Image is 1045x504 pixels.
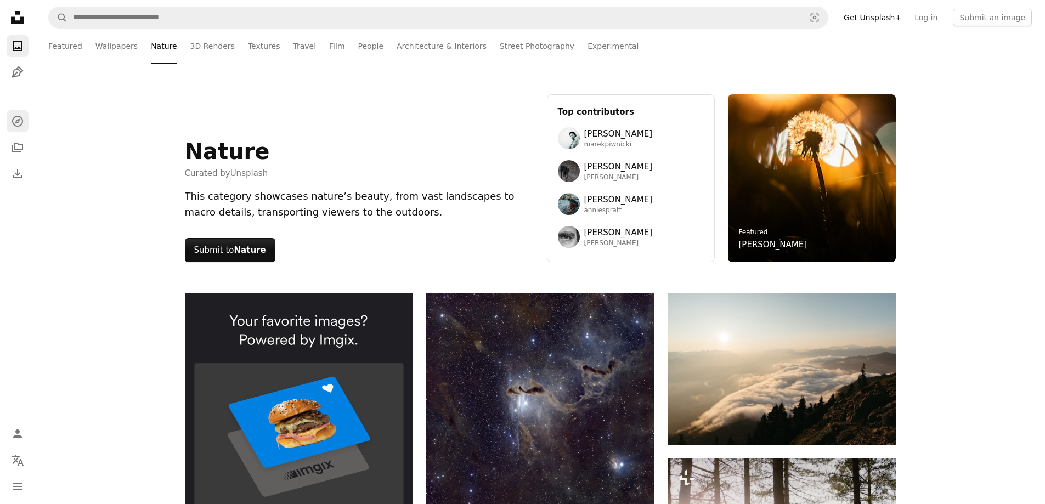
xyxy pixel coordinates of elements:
[739,238,807,251] a: [PERSON_NAME]
[49,7,67,28] button: Search Unsplash
[234,245,266,255] strong: Nature
[426,401,654,411] a: Dark nebula with glowing stars and gas clouds.
[7,7,29,31] a: Home — Unsplash
[584,140,653,149] span: marekpiwnicki
[739,228,768,236] a: Featured
[7,137,29,158] a: Collections
[7,475,29,497] button: Menu
[953,9,1032,26] button: Submit an image
[584,160,653,173] span: [PERSON_NAME]
[7,423,29,445] a: Log in / Sign up
[558,127,704,149] a: Avatar of user Marek Piwnicki[PERSON_NAME]marekpiwnicki
[185,167,270,180] span: Curated by
[837,9,908,26] a: Get Unsplash+
[558,127,580,149] img: Avatar of user Marek Piwnicki
[329,29,344,64] a: Film
[668,364,896,373] a: Mountains and clouds are illuminated by the setting sun.
[95,29,138,64] a: Wallpapers
[668,293,896,445] img: Mountains and clouds are illuminated by the setting sun.
[7,61,29,83] a: Illustrations
[500,29,574,64] a: Street Photography
[7,449,29,471] button: Language
[558,193,704,215] a: Avatar of user Annie Spratt[PERSON_NAME]anniespratt
[588,29,639,64] a: Experimental
[7,35,29,57] a: Photos
[908,9,944,26] a: Log in
[7,163,29,185] a: Download History
[185,238,275,262] button: Submit toNature
[293,29,316,64] a: Travel
[584,173,653,182] span: [PERSON_NAME]
[558,193,580,215] img: Avatar of user Annie Spratt
[584,127,653,140] span: [PERSON_NAME]
[185,189,534,220] div: This category showcases nature’s beauty, from vast landscapes to macro details, transporting view...
[48,29,82,64] a: Featured
[7,110,29,132] a: Explore
[558,226,704,248] a: Avatar of user Francesco Ungaro[PERSON_NAME][PERSON_NAME]
[558,105,704,118] h3: Top contributors
[48,7,828,29] form: Find visuals sitewide
[185,138,270,165] h1: Nature
[558,160,704,182] a: Avatar of user Wolfgang Hasselmann[PERSON_NAME][PERSON_NAME]
[558,226,580,248] img: Avatar of user Francesco Ungaro
[584,206,653,215] span: anniespratt
[584,226,653,239] span: [PERSON_NAME]
[248,29,280,64] a: Textures
[358,29,384,64] a: People
[397,29,487,64] a: Architecture & Interiors
[584,239,653,248] span: [PERSON_NAME]
[230,168,268,178] a: Unsplash
[584,193,653,206] span: [PERSON_NAME]
[190,29,235,64] a: 3D Renders
[558,160,580,182] img: Avatar of user Wolfgang Hasselmann
[801,7,828,28] button: Visual search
